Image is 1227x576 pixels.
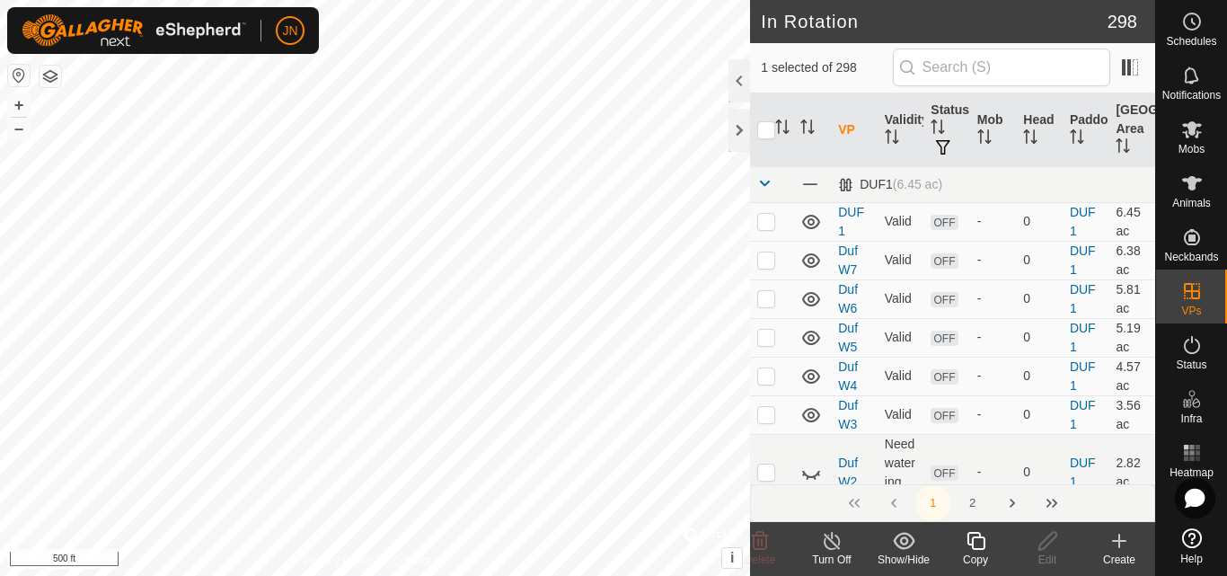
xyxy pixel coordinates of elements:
div: - [977,289,1010,308]
th: Mob [970,93,1017,167]
span: 1 selected of 298 [761,58,892,77]
p-sorticon: Activate to sort [1070,132,1084,146]
div: Edit [1011,552,1083,568]
td: Valid [878,318,924,357]
span: (6.45 ac) [893,177,942,191]
p-sorticon: Activate to sort [885,132,899,146]
td: Valid [878,279,924,318]
a: DUF1 [1070,282,1096,315]
td: 6.45 ac [1108,202,1155,241]
a: Duf W7 [838,244,858,277]
span: Animals [1172,198,1211,208]
span: Status [1176,359,1206,370]
h2: In Rotation [761,11,1107,32]
span: Delete [745,554,776,566]
td: 0 [1016,434,1063,510]
td: 0 [1016,202,1063,241]
td: 3.56 ac [1108,395,1155,434]
div: - [977,328,1010,347]
button: 2 [955,485,991,521]
span: Schedules [1166,36,1216,47]
td: 2.82 ac [1108,434,1155,510]
a: DUF1 [1070,359,1096,393]
img: Gallagher Logo [22,14,246,47]
span: 298 [1108,8,1137,35]
td: 0 [1016,241,1063,279]
div: Copy [940,552,1011,568]
span: OFF [931,215,958,230]
span: Infra [1180,413,1202,424]
p-sorticon: Activate to sort [775,122,790,137]
input: Search (S) [893,49,1110,86]
span: i [730,550,734,565]
div: - [977,367,1010,385]
button: i [722,548,742,568]
a: DUF1 [1070,321,1096,354]
div: Turn Off [796,552,868,568]
span: OFF [931,369,958,385]
a: DUF1 [1070,456,1096,489]
button: 1 [915,485,951,521]
span: OFF [931,331,958,346]
p-sorticon: Activate to sort [1023,132,1037,146]
div: - [977,405,1010,424]
button: + [8,94,30,116]
div: - [977,463,1010,482]
td: 0 [1016,318,1063,357]
th: Head [1016,93,1063,167]
th: Paddock [1063,93,1109,167]
span: JN [282,22,297,40]
a: Privacy Policy [305,553,372,569]
td: Valid [878,395,924,434]
button: Reset Map [8,65,30,86]
span: Notifications [1162,90,1221,101]
div: - [977,212,1010,231]
th: VP [831,93,878,167]
p-sorticon: Activate to sort [1116,141,1130,155]
button: Map Layers [40,66,61,87]
a: Duf W6 [838,282,858,315]
div: - [977,251,1010,270]
td: 0 [1016,395,1063,434]
span: OFF [931,292,958,307]
p-sorticon: Activate to sort [977,132,992,146]
button: – [8,118,30,139]
div: Show/Hide [868,552,940,568]
p-sorticon: Activate to sort [931,122,945,137]
a: Duf W4 [838,359,858,393]
td: Need watering point [878,434,924,510]
span: VPs [1181,306,1201,316]
span: Mobs [1178,144,1205,155]
td: 5.19 ac [1108,318,1155,357]
a: Contact Us [393,553,446,569]
a: DUF1 [1070,244,1096,277]
span: Neckbands [1164,252,1218,262]
a: DUF1 [1070,205,1096,238]
span: OFF [931,408,958,423]
p-sorticon: Activate to sort [800,122,815,137]
td: 5.81 ac [1108,279,1155,318]
div: Create [1083,552,1155,568]
td: 0 [1016,279,1063,318]
td: 4.57 ac [1108,357,1155,395]
th: [GEOGRAPHIC_DATA] Area [1108,93,1155,167]
div: DUF1 [838,177,942,192]
button: Next Page [994,485,1030,521]
span: Heatmap [1170,467,1214,478]
button: Last Page [1034,485,1070,521]
td: 0 [1016,357,1063,395]
td: Valid [878,357,924,395]
span: OFF [931,253,958,269]
a: Duf W3 [838,398,858,431]
td: Valid [878,202,924,241]
th: Validity [878,93,924,167]
a: Help [1156,521,1227,572]
td: Valid [878,241,924,279]
span: OFF [931,465,958,481]
a: Duf W2 [838,456,858,489]
a: DUF1 [1070,398,1096,431]
td: 6.38 ac [1108,241,1155,279]
a: Duf W5 [838,321,858,354]
a: DUF1 [838,205,864,238]
span: Help [1180,554,1203,564]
